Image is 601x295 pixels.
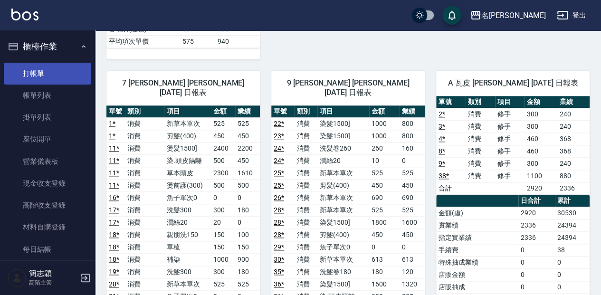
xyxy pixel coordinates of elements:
[164,266,210,278] td: 洗髮300
[211,179,236,191] td: 500
[400,278,425,290] td: 1320
[164,216,210,228] td: 潤絲20
[466,108,495,120] td: 消費
[317,241,369,253] td: 魚子單次0
[481,10,545,21] div: 名[PERSON_NAME]
[235,167,260,179] td: 1610
[294,167,317,179] td: 消費
[369,142,400,154] td: 260
[211,216,236,228] td: 20
[294,216,317,228] td: 消費
[294,228,317,241] td: 消費
[495,157,525,170] td: 修手
[317,216,369,228] td: 染髮1500]
[369,130,400,142] td: 1000
[180,35,215,48] td: 575
[211,154,236,167] td: 500
[518,281,554,293] td: 0
[4,238,91,260] a: 每日結帳
[557,133,589,145] td: 368
[317,179,369,191] td: 剪髮(400)
[436,182,466,194] td: 合計
[436,256,518,268] td: 特殊抽成業績
[211,105,236,118] th: 金額
[211,191,236,204] td: 0
[555,281,590,293] td: 0
[11,9,38,20] img: Logo
[495,108,525,120] td: 修手
[317,142,369,154] td: 洗髮卷260
[29,278,77,287] p: 高階主管
[164,191,210,204] td: 魚子單次0
[400,241,425,253] td: 0
[525,170,557,182] td: 1100
[125,130,164,142] td: 消費
[555,244,590,256] td: 38
[125,179,164,191] td: 消費
[369,179,400,191] td: 450
[215,35,260,48] td: 940
[283,78,413,97] span: 9 [PERSON_NAME] [PERSON_NAME][DATE] 日報表
[294,142,317,154] td: 消費
[4,85,91,106] a: 帳單列表
[164,253,210,266] td: 補染
[294,253,317,266] td: 消費
[235,266,260,278] td: 180
[369,216,400,228] td: 1800
[466,145,495,157] td: 消費
[525,145,557,157] td: 460
[4,194,91,216] a: 高階收支登錄
[555,195,590,207] th: 累計
[164,278,210,290] td: 新草本單次
[495,96,525,108] th: 項目
[400,228,425,241] td: 450
[317,204,369,216] td: 新草本單次
[125,117,164,130] td: 消費
[164,228,210,241] td: 親朋洗150
[125,253,164,266] td: 消費
[466,120,495,133] td: 消費
[518,195,554,207] th: 日合計
[4,34,91,59] button: 櫃檯作業
[400,167,425,179] td: 525
[555,207,590,219] td: 30530
[294,105,317,118] th: 類別
[4,63,91,85] a: 打帳單
[557,145,589,157] td: 368
[8,268,27,287] img: Person
[317,253,369,266] td: 新草本單次
[495,145,525,157] td: 修手
[400,117,425,130] td: 800
[29,269,77,278] h5: 簡志穎
[125,204,164,216] td: 消費
[235,142,260,154] td: 2200
[317,191,369,204] td: 新草本單次
[369,266,400,278] td: 180
[369,241,400,253] td: 0
[211,241,236,253] td: 150
[518,219,554,231] td: 2336
[436,219,518,231] td: 實業績
[525,120,557,133] td: 300
[317,154,369,167] td: 潤絲20
[495,133,525,145] td: 修手
[294,191,317,204] td: 消費
[400,216,425,228] td: 1600
[525,133,557,145] td: 460
[211,130,236,142] td: 450
[106,35,180,48] td: 平均項次單價
[125,154,164,167] td: 消費
[518,231,554,244] td: 2336
[436,244,518,256] td: 手續費
[436,96,466,108] th: 單號
[436,231,518,244] td: 指定實業績
[525,108,557,120] td: 300
[557,120,589,133] td: 240
[235,253,260,266] td: 900
[4,106,91,128] a: 掛單列表
[557,96,589,108] th: 業績
[106,105,125,118] th: 單號
[317,117,369,130] td: 染髮1500]
[369,253,400,266] td: 613
[211,204,236,216] td: 300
